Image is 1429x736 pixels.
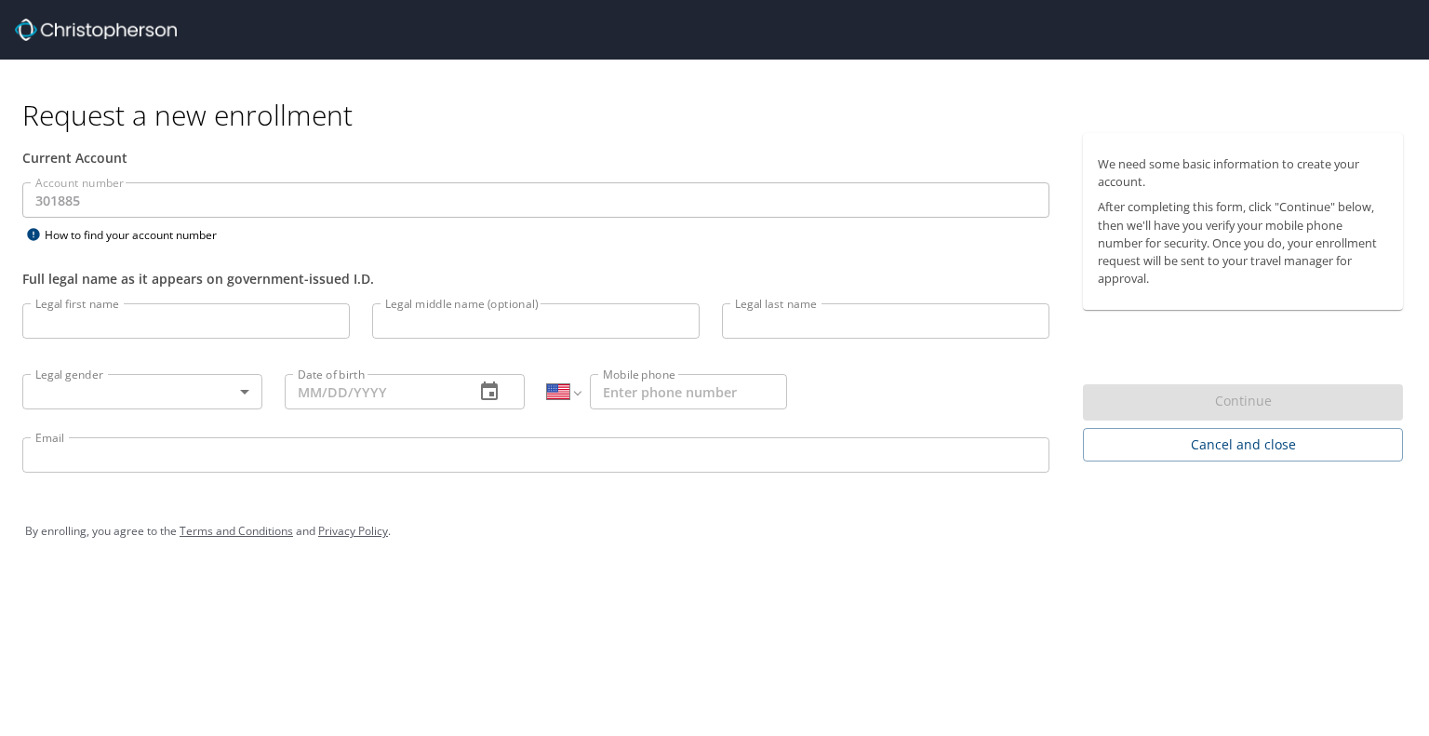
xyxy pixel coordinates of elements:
a: Privacy Policy [318,523,388,539]
input: MM/DD/YYYY [285,374,460,409]
div: ​ [22,374,262,409]
p: After completing this form, click "Continue" below, then we'll have you verify your mobile phone ... [1098,198,1388,288]
h1: Request a new enrollment [22,97,1418,133]
div: By enrolling, you agree to the and . [25,508,1404,555]
div: How to find your account number [22,223,255,247]
div: Current Account [22,148,1049,167]
a: Terms and Conditions [180,523,293,539]
p: We need some basic information to create your account. [1098,155,1388,191]
img: cbt logo [15,19,177,41]
input: Enter phone number [590,374,787,409]
button: Cancel and close [1083,428,1403,462]
span: Cancel and close [1098,434,1388,457]
div: Full legal name as it appears on government-issued I.D. [22,269,1049,288]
